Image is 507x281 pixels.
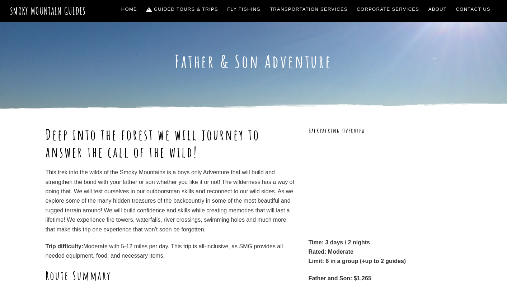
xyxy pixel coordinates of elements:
a: Smoky Mountain Guides [10,5,86,17]
h3: Backpacking Overview [309,126,462,136]
p: This trek into the wilds of the Smoky Mountains is a boys only Adventure that will build and stre... [46,168,295,234]
p: Moderate with 5-12 miles per day. This trip is all-inclusive, as SMG provides all needed equipmen... [46,242,295,261]
a: Fly Fishing [225,2,264,17]
a: Home [118,2,140,17]
strong: Limit: 6 in a group (+up to 2 guides) [309,258,406,264]
strong: Rated: Moderate [309,249,353,255]
h1: Father & Son Adventure [46,51,462,72]
a: Corporate Services [354,2,422,17]
h1: Deep into the forest we will journey to answer the call of the wild! [46,126,295,161]
strong: Time: 3 days / 2 nights [309,239,370,245]
a: Transportation Services [267,2,350,17]
strong: Trip difficulty: [46,243,84,249]
a: Contact Us [453,2,493,17]
a: Guided Tours & Trips [144,2,221,17]
a: About [426,2,450,17]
